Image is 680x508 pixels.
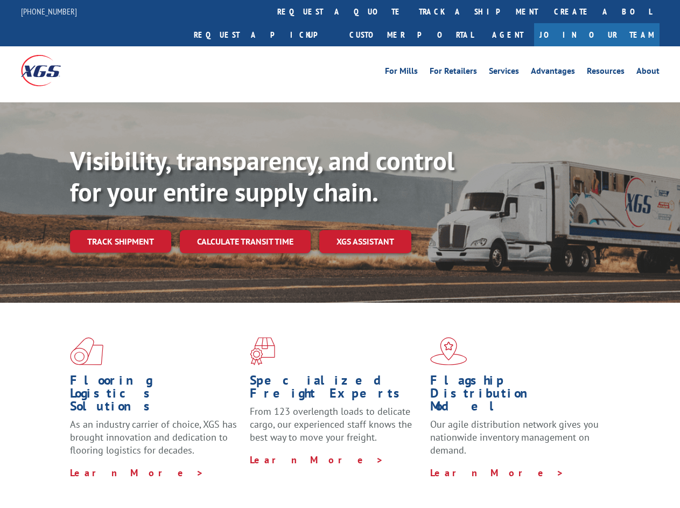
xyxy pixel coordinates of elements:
[534,23,660,46] a: Join Our Team
[250,454,384,466] a: Learn More >
[430,374,602,418] h1: Flagship Distribution Model
[319,230,411,253] a: XGS ASSISTANT
[587,67,625,79] a: Resources
[70,144,454,208] b: Visibility, transparency, and control for your entire supply chain.
[21,6,77,17] a: [PHONE_NUMBER]
[250,337,275,365] img: xgs-icon-focused-on-flooring-red
[481,23,534,46] a: Agent
[430,67,477,79] a: For Retailers
[430,418,599,456] span: Our agile distribution network gives you nationwide inventory management on demand.
[180,230,311,253] a: Calculate transit time
[70,418,237,456] span: As an industry carrier of choice, XGS has brought innovation and dedication to flooring logistics...
[250,374,422,405] h1: Specialized Freight Experts
[70,337,103,365] img: xgs-icon-total-supply-chain-intelligence-red
[430,467,564,479] a: Learn More >
[70,467,204,479] a: Learn More >
[341,23,481,46] a: Customer Portal
[430,337,467,365] img: xgs-icon-flagship-distribution-model-red
[385,67,418,79] a: For Mills
[250,405,422,453] p: From 123 overlength loads to delicate cargo, our experienced staff knows the best way to move you...
[489,67,519,79] a: Services
[186,23,341,46] a: Request a pickup
[70,374,242,418] h1: Flooring Logistics Solutions
[531,67,575,79] a: Advantages
[70,230,171,253] a: Track shipment
[636,67,660,79] a: About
